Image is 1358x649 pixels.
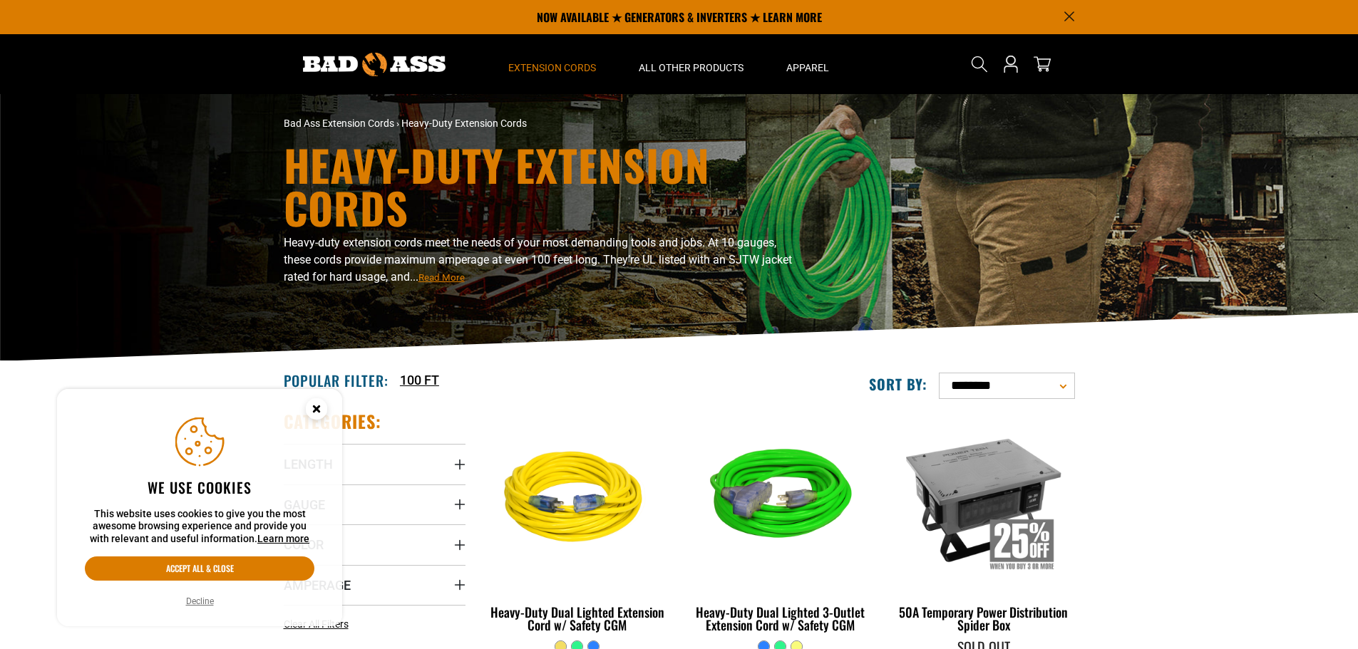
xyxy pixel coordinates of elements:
[487,606,669,631] div: Heavy-Duty Dual Lighted Extension Cord w/ Safety CGM
[691,417,870,581] img: neon green
[396,118,399,129] span: ›
[689,606,871,631] div: Heavy-Duty Dual Lighted 3-Outlet Extension Cord w/ Safety CGM
[284,116,804,131] nav: breadcrumbs
[401,118,527,129] span: Heavy-Duty Extension Cords
[765,34,850,94] summary: Apparel
[182,594,218,608] button: Decline
[894,417,1074,581] img: 50A Temporary Power Distribution Spider Box
[85,508,314,546] p: This website uses cookies to give you the most awesome browsing experience and provide you with r...
[85,556,314,581] button: Accept all & close
[284,618,349,630] span: Clear All Filters
[508,61,596,74] span: Extension Cords
[418,272,465,283] span: Read More
[893,606,1074,631] div: 50A Temporary Power Distribution Spider Box
[487,34,617,94] summary: Extension Cords
[284,565,465,605] summary: Amperage
[284,118,394,129] a: Bad Ass Extension Cords
[257,533,309,544] a: Learn more
[284,524,465,564] summary: Color
[689,410,871,640] a: neon green Heavy-Duty Dual Lighted 3-Outlet Extension Cord w/ Safety CGM
[488,417,667,581] img: yellow
[284,444,465,484] summary: Length
[786,61,829,74] span: Apparel
[639,61,744,74] span: All Other Products
[284,236,792,284] span: Heavy-duty extension cords meet the needs of your most demanding tools and jobs. At 10 gauges, th...
[284,484,465,524] summary: Gauge
[869,375,927,393] label: Sort by:
[400,370,439,390] a: 100 FT
[968,53,991,76] summary: Search
[57,389,342,627] aside: Cookie Consent
[303,53,446,76] img: Bad Ass Extension Cords
[487,410,669,640] a: yellow Heavy-Duty Dual Lighted Extension Cord w/ Safety CGM
[284,371,389,390] h2: Popular Filter:
[284,143,804,229] h1: Heavy-Duty Extension Cords
[85,478,314,497] h2: We use cookies
[617,34,765,94] summary: All Other Products
[893,410,1074,640] a: 50A Temporary Power Distribution Spider Box 50A Temporary Power Distribution Spider Box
